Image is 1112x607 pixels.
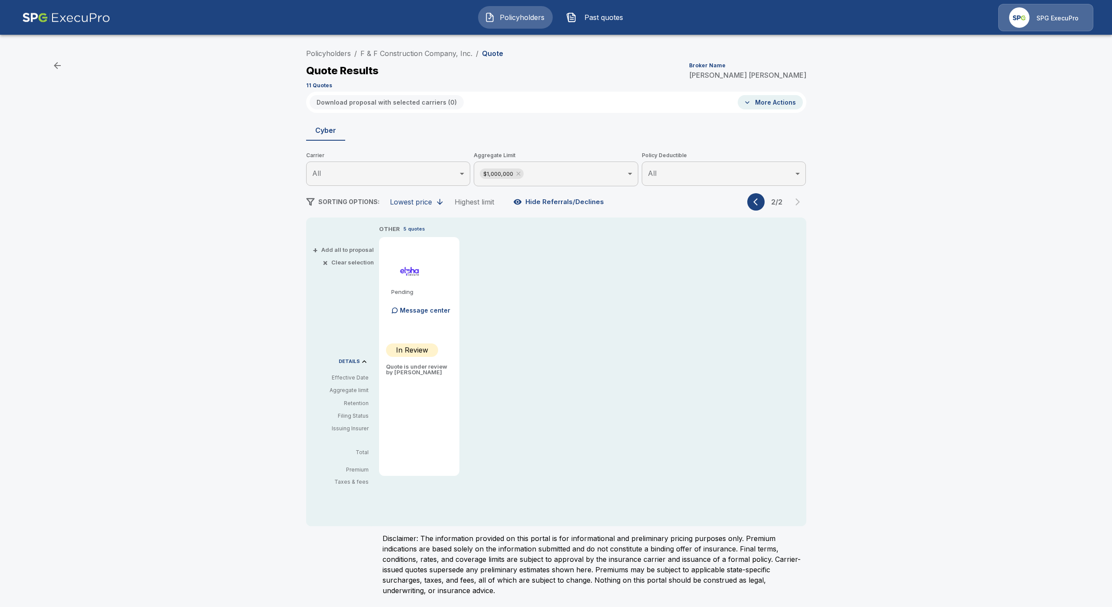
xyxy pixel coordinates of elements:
button: Past quotes IconPast quotes [560,6,634,29]
button: Download proposal with selected carriers (0) [310,95,464,109]
img: Agency Icon [1009,7,1030,28]
p: DETAILS [339,359,360,364]
p: 2 / 2 [768,198,785,205]
button: Policyholders IconPolicyholders [478,6,553,29]
a: Agency IconSPG ExecuPro [998,4,1093,31]
p: Retention [313,399,369,407]
button: +Add all to proposal [314,247,374,253]
button: More Actions [738,95,803,109]
p: SPG ExecuPro [1036,14,1079,23]
button: ×Clear selection [324,260,374,265]
p: 11 Quotes [306,83,332,88]
span: Policy Deductible [642,151,806,160]
p: [PERSON_NAME] [PERSON_NAME] [689,72,806,79]
p: OTHER [379,225,400,234]
p: Premium [313,467,376,472]
p: Filing Status [313,412,369,420]
p: Message center [400,306,450,315]
span: Aggregate Limit [474,151,638,160]
p: Effective Date [313,374,369,382]
img: elphacyberstandard [389,265,430,278]
button: Hide Referrals/Declines [511,194,607,210]
span: Policyholders [498,12,546,23]
a: Policyholders [306,49,351,58]
span: All [648,169,657,178]
span: Carrier [306,151,471,160]
p: Disclaimer: The information provided on this portal is for informational and preliminary pricing ... [383,533,806,596]
a: F & F Construction Company, Inc. [360,49,472,58]
li: / [476,48,478,59]
span: $1,000,000 [480,169,517,179]
div: Lowest price [390,198,432,206]
img: Past quotes Icon [566,12,577,23]
span: + [313,247,318,253]
img: AA Logo [22,4,110,31]
p: Quote Results [306,66,379,76]
li: / [354,48,357,59]
div: Highest limit [455,198,494,206]
p: Taxes & fees [313,479,376,485]
nav: breadcrumb [306,48,503,59]
p: Quote [482,50,503,57]
p: Broker Name [689,63,726,68]
p: In Review [396,345,428,355]
span: Past quotes [580,12,628,23]
div: $1,000,000 [480,168,524,179]
p: Issuing Insurer [313,425,369,432]
p: Quote is under review by [PERSON_NAME] [386,364,452,375]
span: All [312,169,321,178]
p: Total [313,450,376,455]
p: 5 [403,225,406,233]
img: Policyholders Icon [485,12,495,23]
p: quotes [408,225,425,233]
span: SORTING OPTIONS: [318,198,379,205]
button: Cyber [306,120,345,141]
p: Pending [391,289,452,295]
p: Aggregate limit [313,386,369,394]
span: × [323,260,328,265]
